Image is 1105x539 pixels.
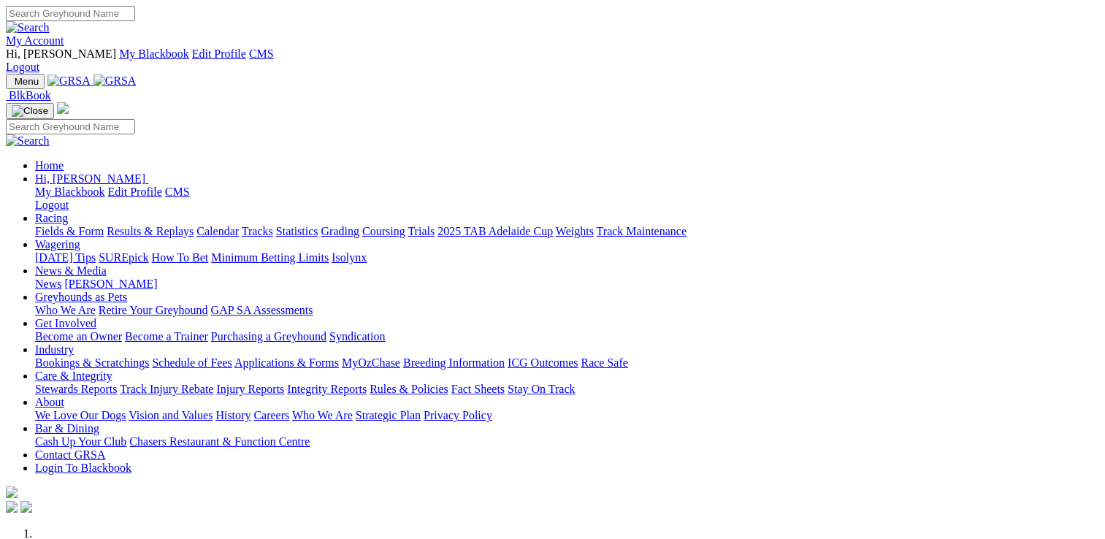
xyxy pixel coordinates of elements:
[362,225,405,237] a: Coursing
[35,212,68,224] a: Racing
[292,409,353,421] a: Who We Are
[35,356,149,369] a: Bookings & Scratchings
[216,383,284,395] a: Injury Reports
[35,435,1099,448] div: Bar & Dining
[35,251,1099,264] div: Wagering
[6,6,135,21] input: Search
[287,383,367,395] a: Integrity Reports
[403,356,505,369] a: Breeding Information
[47,74,91,88] img: GRSA
[211,251,329,264] a: Minimum Betting Limits
[35,264,107,277] a: News & Media
[35,291,127,303] a: Greyhounds as Pets
[35,238,80,251] a: Wagering
[35,186,1099,212] div: Hi, [PERSON_NAME]
[35,304,96,316] a: Who We Are
[35,199,69,211] a: Logout
[35,409,126,421] a: We Love Our Dogs
[20,501,32,513] img: twitter.svg
[35,343,74,356] a: Industry
[35,172,148,185] a: Hi, [PERSON_NAME]
[15,76,39,87] span: Menu
[6,119,135,134] input: Search
[125,330,208,343] a: Become a Trainer
[129,409,213,421] a: Vision and Values
[276,225,318,237] a: Statistics
[93,74,137,88] img: GRSA
[35,304,1099,317] div: Greyhounds as Pets
[6,21,50,34] img: Search
[6,89,51,102] a: BlkBook
[408,225,435,237] a: Trials
[107,225,194,237] a: Results & Replays
[12,105,48,117] img: Close
[508,383,575,395] a: Stay On Track
[6,134,50,148] img: Search
[342,356,400,369] a: MyOzChase
[129,435,310,448] a: Chasers Restaurant & Function Centre
[6,74,45,89] button: Toggle navigation
[6,34,64,47] a: My Account
[211,304,313,316] a: GAP SA Assessments
[99,251,148,264] a: SUREpick
[424,409,492,421] a: Privacy Policy
[215,409,251,421] a: History
[35,186,105,198] a: My Blackbook
[108,186,162,198] a: Edit Profile
[35,356,1099,370] div: Industry
[35,370,112,382] a: Care & Integrity
[35,278,61,290] a: News
[6,47,1099,74] div: My Account
[321,225,359,237] a: Grading
[120,383,213,395] a: Track Injury Rebate
[35,448,105,461] a: Contact GRSA
[581,356,627,369] a: Race Safe
[9,89,51,102] span: BlkBook
[35,317,96,329] a: Get Involved
[119,47,189,60] a: My Blackbook
[329,330,385,343] a: Syndication
[35,330,1099,343] div: Get Involved
[35,462,131,474] a: Login To Blackbook
[211,330,326,343] a: Purchasing a Greyhound
[6,47,116,60] span: Hi, [PERSON_NAME]
[35,330,122,343] a: Become an Owner
[35,435,126,448] a: Cash Up Your Club
[35,409,1099,422] div: About
[35,383,1099,396] div: Care & Integrity
[6,103,54,119] button: Toggle navigation
[6,486,18,498] img: logo-grsa-white.png
[253,409,289,421] a: Careers
[508,356,578,369] a: ICG Outcomes
[35,225,104,237] a: Fields & Form
[35,422,99,435] a: Bar & Dining
[35,278,1099,291] div: News & Media
[437,225,553,237] a: 2025 TAB Adelaide Cup
[165,186,190,198] a: CMS
[242,225,273,237] a: Tracks
[249,47,274,60] a: CMS
[370,383,448,395] a: Rules & Policies
[35,396,64,408] a: About
[356,409,421,421] a: Strategic Plan
[35,383,117,395] a: Stewards Reports
[196,225,239,237] a: Calendar
[234,356,339,369] a: Applications & Forms
[35,251,96,264] a: [DATE] Tips
[35,172,145,185] span: Hi, [PERSON_NAME]
[35,225,1099,238] div: Racing
[192,47,246,60] a: Edit Profile
[556,225,594,237] a: Weights
[57,102,69,114] img: logo-grsa-white.png
[6,501,18,513] img: facebook.svg
[597,225,687,237] a: Track Maintenance
[152,251,209,264] a: How To Bet
[99,304,208,316] a: Retire Your Greyhound
[35,159,64,172] a: Home
[64,278,157,290] a: [PERSON_NAME]
[6,61,39,73] a: Logout
[451,383,505,395] a: Fact Sheets
[152,356,232,369] a: Schedule of Fees
[332,251,367,264] a: Isolynx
